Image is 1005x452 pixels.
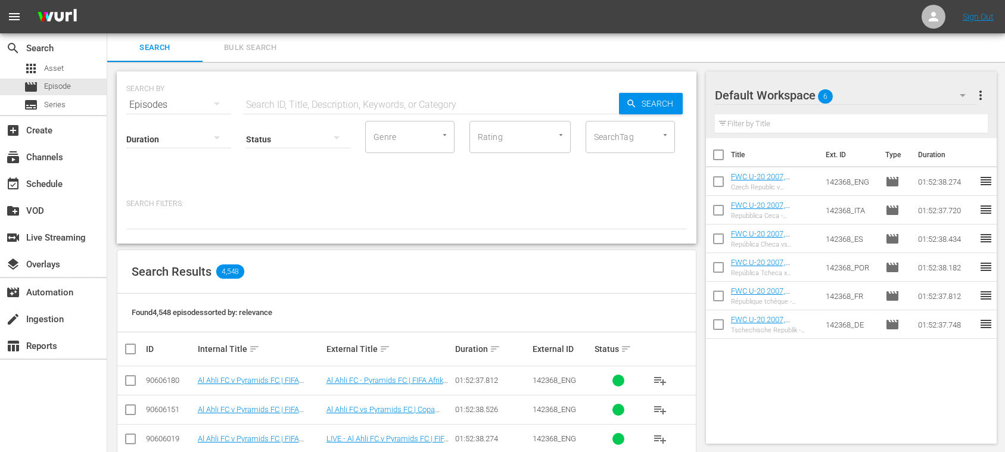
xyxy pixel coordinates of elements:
[646,395,674,424] button: playlist_add
[979,260,993,274] span: reorder
[821,196,881,225] td: 142368_ITA
[533,344,591,354] div: External ID
[24,61,38,76] span: Asset
[326,405,440,441] a: Al Ahli FC vs Pyramids FC | Copa África-Asia-Pacífico de la FIFA™ | Copa Intercontinental de la F...
[6,204,20,218] span: VOD
[731,229,808,265] a: FWC U-20 2007, [GEOGRAPHIC_DATA] v [GEOGRAPHIC_DATA], Final - FMR (ES)
[533,405,576,414] span: 142368_ENG
[6,41,20,55] span: Search
[44,99,66,111] span: Series
[731,315,808,351] a: FWC U-20 2007, [GEOGRAPHIC_DATA] v [GEOGRAPHIC_DATA], Final - FMR (DE)
[533,434,576,443] span: 142368_ENG
[979,317,993,331] span: reorder
[555,129,567,141] button: Open
[653,432,667,446] span: playlist_add
[6,123,20,138] span: Create
[198,376,322,412] a: Al Ahli FC v Pyramids FC | FIFA [DEMOGRAPHIC_DATA]-Pacific Cup™ | FIFA Intercontinental Cup 2025™...
[819,138,878,172] th: Ext. ID
[455,434,529,443] div: 01:52:38.274
[326,342,452,356] div: External Title
[455,342,529,356] div: Duration
[913,225,979,253] td: 01:52:38.434
[885,317,900,332] span: Episode
[146,344,194,354] div: ID
[913,167,979,196] td: 01:52:38.274
[198,405,322,441] a: Al Ahli FC v Pyramids FC | FIFA [DEMOGRAPHIC_DATA]-Pacific Cup™ | FIFA Intercontinental Cup 2025™...
[731,298,816,306] div: République tchèque - [GEOGRAPHIC_DATA] | Finale | Coupe du Monde U-20 de la FIFA, [GEOGRAPHIC_DAT...
[821,253,881,282] td: 142368_POR
[911,138,982,172] th: Duration
[621,344,631,354] span: sort
[6,150,20,164] span: Channels
[44,63,64,74] span: Asset
[29,3,86,31] img: ans4CAIJ8jUAAAAAAAAAAAAAAAAAAAAAAAAgQb4GAAAAAAAAAAAAAAAAAAAAAAAAJMjXAAAAAAAAAAAAAAAAAAAAAAAAgAT5G...
[132,264,211,279] span: Search Results
[973,88,988,102] span: more_vert
[979,174,993,188] span: reorder
[973,81,988,110] button: more_vert
[979,231,993,245] span: reorder
[715,79,978,112] div: Default Workspace
[731,258,808,294] a: FWC U-20 2007, [GEOGRAPHIC_DATA] v [GEOGRAPHIC_DATA], Final - FMR (PT)
[126,88,231,121] div: Episodes
[731,212,816,220] div: Repubblica Ceca - [GEOGRAPHIC_DATA] | Finale | Coppa del mondo FIFA U-20 Canada 2007™ | Match com...
[653,373,667,388] span: playlist_add
[913,253,979,282] td: 01:52:38.182
[885,174,900,189] span: Episode
[619,93,683,114] button: Search
[653,403,667,417] span: playlist_add
[7,10,21,24] span: menu
[979,202,993,217] span: reorder
[818,84,833,109] span: 6
[24,80,38,94] span: Episode
[913,310,979,339] td: 01:52:37.748
[885,203,900,217] span: Episode
[821,282,881,310] td: 142368_FR
[731,326,816,334] div: Tschechische Republik - [GEOGRAPHIC_DATA] | Finale | FIFA U-20-Weltmeisterschaft [GEOGRAPHIC_DATA...
[146,405,194,414] div: 90606151
[731,183,816,191] div: Czech Republic v [GEOGRAPHIC_DATA] | Final | FIFA U-20 World Cup [GEOGRAPHIC_DATA] 2007™ | Full M...
[731,138,819,172] th: Title
[637,93,683,114] span: Search
[6,230,20,245] span: Live Streaming
[6,257,20,272] span: Overlays
[249,344,260,354] span: sort
[731,201,808,236] a: FWC U-20 2007, [GEOGRAPHIC_DATA] v [GEOGRAPHIC_DATA], Final - FMR (IT)
[439,129,450,141] button: Open
[731,286,808,322] a: FWC U-20 2007, [GEOGRAPHIC_DATA] v [GEOGRAPHIC_DATA], Final - FMR (FR)
[659,129,671,141] button: Open
[455,405,529,414] div: 01:52:38.526
[731,172,808,208] a: FWC U-20 2007, [GEOGRAPHIC_DATA] v [GEOGRAPHIC_DATA], Final - FMR (EN)
[6,285,20,300] span: Automation
[979,288,993,303] span: reorder
[731,241,816,248] div: República Checa vs Argentina | Final | Copa Mundial Sub-20 de la FIFA [GEOGRAPHIC_DATA] 2007™ | P...
[646,366,674,395] button: playlist_add
[132,308,272,317] span: Found 4,548 episodes sorted by: relevance
[44,80,71,92] span: Episode
[6,177,20,191] span: Schedule
[885,260,900,275] span: Episode
[126,199,687,209] p: Search Filters:
[885,289,900,303] span: Episode
[6,339,20,353] span: Reports
[326,376,450,403] a: Al Ahli FC - Pyramids FC | FIFA Afrika-Asien-Pazikif-Pokal™ | FIFA-Interkontinental-Pokal 2025™
[731,269,816,277] div: República Tcheca x Argentina | Final | Copa do Mundo Sub-20 da FIFA [GEOGRAPHIC_DATA] 2007™ | Jog...
[878,138,911,172] th: Type
[885,232,900,246] span: Episode
[913,282,979,310] td: 01:52:37.812
[533,376,576,385] span: 142368_ENG
[821,310,881,339] td: 142368_DE
[913,196,979,225] td: 01:52:37.720
[24,98,38,112] span: Series
[6,312,20,326] span: Ingestion
[490,344,500,354] span: sort
[379,344,390,354] span: sort
[114,41,195,55] span: Search
[963,12,994,21] a: Sign Out
[821,167,881,196] td: 142368_ENG
[210,41,291,55] span: Bulk Search
[595,342,643,356] div: Status
[455,376,529,385] div: 01:52:37.812
[821,225,881,253] td: 142368_ES
[146,434,194,443] div: 90606019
